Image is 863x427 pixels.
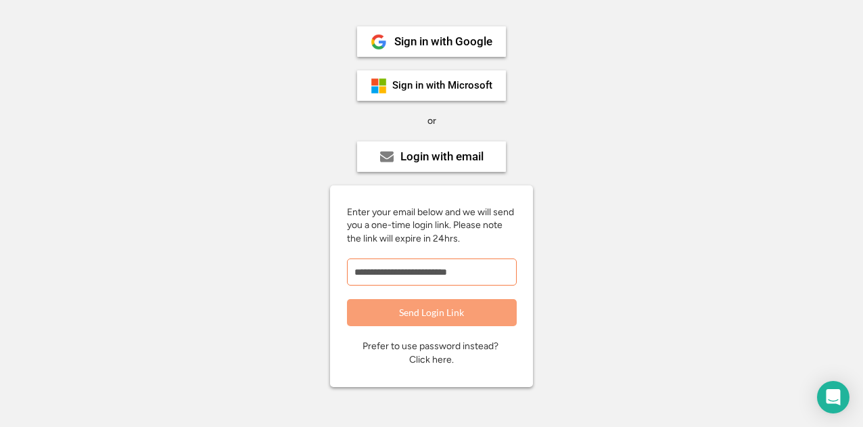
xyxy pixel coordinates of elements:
[394,36,492,47] div: Sign in with Google
[371,78,387,94] img: ms-symbollockup_mssymbol_19.png
[371,34,387,50] img: 1024px-Google__G__Logo.svg.png
[817,381,849,413] div: Open Intercom Messenger
[400,151,484,162] div: Login with email
[347,206,516,246] div: Enter your email below and we will send you a one-time login link. Please note the link will expi...
[363,340,500,366] div: Prefer to use password instead? Click here.
[427,114,436,128] div: or
[392,81,492,91] div: Sign in with Microsoft
[347,299,517,326] button: Send Login Link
